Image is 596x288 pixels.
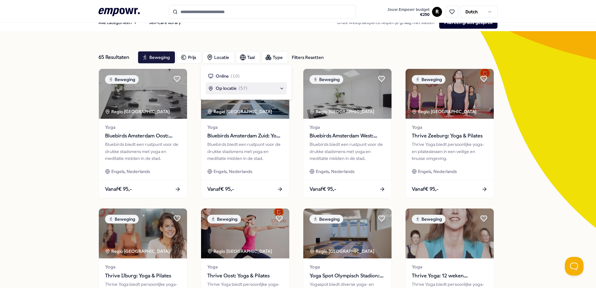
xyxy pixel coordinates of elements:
span: Yoga [105,124,181,131]
button: Beweging [138,51,175,64]
button: Jouw Empowr budget€250 [386,6,431,18]
div: Beweging [412,75,445,84]
div: Regio [GEOGRAPHIC_DATA] [207,248,273,255]
img: package image [99,69,187,119]
span: Bluebirds Amsterdam Zuid: Yoga & Welzijn [207,132,283,140]
span: Vanaf € 95,- [310,185,336,193]
span: Yoga [412,124,488,131]
div: Regio [GEOGRAPHIC_DATA] [310,108,375,115]
div: Bluebirds biedt een rustpunt voor de drukke stadsmens met yoga en meditatie midden in de stad. [310,141,385,162]
span: Thrive IJburg: Yoga & Pilates [105,272,181,280]
div: Bluebirds biedt een rustpunt voor de drukke stadsmens met yoga en meditatie midden in de stad. [105,141,181,162]
span: Engels, Nederlands [111,168,150,175]
span: Yoga Spot Olympisch Stadion: Yoga & Pilates [310,272,385,280]
button: Locatie [203,51,234,64]
span: Vanaf € 95,- [105,185,132,193]
img: package image [303,209,392,258]
span: Vanaf € 95,- [412,185,439,193]
span: Yoga [310,124,385,131]
button: Taal [236,51,260,64]
img: package image [201,209,289,258]
span: Online [216,73,229,79]
span: Jouw Empowr budget [387,7,430,12]
span: Op locatie [216,85,237,92]
div: Beweging [207,215,241,223]
img: package image [303,69,392,119]
div: Filters Resetten [292,54,324,61]
span: Yoga [105,263,181,270]
div: Beweging [310,75,343,84]
input: Search for products, categories or subcategories [169,5,356,19]
div: Regio [GEOGRAPHIC_DATA] [105,108,171,115]
span: Engels, Nederlands [316,168,354,175]
span: € 250 [387,12,430,17]
span: Thrive Zeeburg: Yoga & Pilates [412,132,488,140]
a: package imageBewegingRegio [GEOGRAPHIC_DATA] YogaThrive Zeeburg: Yoga & PilatesThrive Yoga biedt ... [405,69,494,198]
div: Regio [GEOGRAPHIC_DATA] [105,248,171,255]
span: Bluebirds Amsterdam West: Yoga & Welzijn [310,132,385,140]
div: Suggestions [206,70,287,94]
img: package image [406,69,494,119]
button: R [432,7,442,17]
span: Yoga [207,263,283,270]
span: Yoga [207,124,283,131]
span: ( 57 ) [238,85,248,92]
div: Beweging [105,215,139,223]
span: Yoga [310,263,385,270]
div: Regio [GEOGRAPHIC_DATA] [310,248,375,255]
span: Yoga [412,263,488,270]
span: Bluebirds Amsterdam Oost: Yoga & Welzijn [105,132,181,140]
a: Jouw Empowr budget€250 [385,5,432,18]
img: package image [406,209,494,258]
a: package imageBewegingRegio [GEOGRAPHIC_DATA] YogaBluebirds Amsterdam Zuid: Yoga & WelzijnBluebird... [201,69,290,198]
span: Thrive Yoga: 12 weken zwangerschapsyoga [412,272,488,280]
span: ( 10 ) [231,73,240,79]
div: Beweging [310,215,343,223]
img: package image [99,209,187,258]
span: Engels, Nederlands [418,168,457,175]
button: Prijs [176,51,201,64]
div: Beweging [105,75,139,84]
a: package imageBewegingRegio [GEOGRAPHIC_DATA] YogaBluebirds Amsterdam West: Yoga & WelzijnBluebird... [303,69,392,198]
span: Vanaf € 95,- [207,185,234,193]
div: Regio [GEOGRAPHIC_DATA] [412,108,478,115]
a: package imageBewegingRegio [GEOGRAPHIC_DATA] YogaBluebirds Amsterdam Oost: Yoga & WelzijnBluebird... [99,69,187,198]
button: Type [261,51,288,64]
div: Bluebirds biedt een rustpunt voor de drukke stadsmens met yoga en meditatie midden in de stad. [207,141,283,162]
div: Beweging [412,215,445,223]
span: Thrive Oost: Yoga & Pilates [207,272,283,280]
div: Thrive Yoga biedt persoonlijke yoga- en pilateslessen in een veilige en knusse omgeving. [412,141,488,162]
div: 65 Resultaten [99,51,133,64]
div: Regio [GEOGRAPHIC_DATA] [207,108,273,115]
span: Engels, Nederlands [214,168,252,175]
iframe: Help Scout Beacon - Open [565,257,584,276]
